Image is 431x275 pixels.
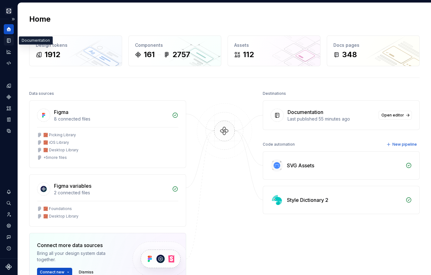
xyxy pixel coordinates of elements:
div: 2757 [172,50,190,60]
button: Search ⌘K [4,198,14,208]
button: Contact support [4,232,14,242]
a: Assets112 [228,35,321,66]
div: 8 connected files [54,116,168,122]
a: Figma8 connected files🧱 Picking Library🧱 iOS Library🧱 Desktop Library+5more files [29,100,186,168]
a: Design tokens [4,81,14,91]
div: Design tokens [36,42,116,48]
div: SVG Assets [287,162,314,169]
div: Bring all your design system data together. [37,250,122,263]
a: Docs pages348 [327,35,420,66]
a: Analytics [4,47,14,57]
div: 🧱 iOS Library [43,140,69,145]
a: Components1612757 [128,35,221,66]
h2: Home [29,14,51,24]
div: 🧱 Desktop Library [43,214,78,219]
div: 112 [243,50,254,60]
div: Documentation [288,108,323,116]
a: Documentation [4,35,14,46]
div: Assets [234,42,314,48]
div: Destinations [263,89,286,98]
div: 🧱 Foundations [43,206,72,211]
div: 🧱 Desktop Library [43,148,78,153]
a: Settings [4,221,14,231]
img: e3886e02-c8c5-455d-9336-29756fd03ba2.png [5,7,13,15]
div: Connect more data sources [37,241,122,249]
div: Docs pages [333,42,413,48]
div: 1912 [45,50,60,60]
span: Dismiss [79,270,94,275]
a: Home [4,24,14,34]
button: New pipeline [385,140,420,149]
a: Assets [4,103,14,113]
button: Notifications [4,187,14,197]
div: Figma variables [54,182,91,190]
div: Last published 55 minutes ago [288,116,375,122]
span: New pipeline [392,142,417,147]
div: Figma [54,108,68,116]
a: Design tokens1912 [29,35,122,66]
a: Open editor [379,111,412,120]
div: + 5 more files [43,155,67,160]
a: Data sources [4,126,14,136]
a: Components [4,92,14,102]
div: 348 [342,50,357,60]
div: 2 connected files [54,190,168,196]
a: Invite team [4,209,14,219]
span: Open editor [381,113,404,118]
div: Style Dictionary 2 [287,196,328,204]
div: Documentation [19,36,53,45]
div: 161 [144,50,155,60]
button: Expand sidebar [9,15,18,24]
div: Data sources [29,89,54,98]
a: Figma variables2 connected files🧱 Foundations🧱 Desktop Library [29,174,186,227]
span: Connect new [40,270,64,275]
div: Components [135,42,215,48]
a: Code automation [4,58,14,68]
div: Code automation [263,140,295,149]
a: Storybook stories [4,115,14,125]
svg: Supernova Logo [6,264,12,270]
div: 🧱 Picking Library [43,132,76,137]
